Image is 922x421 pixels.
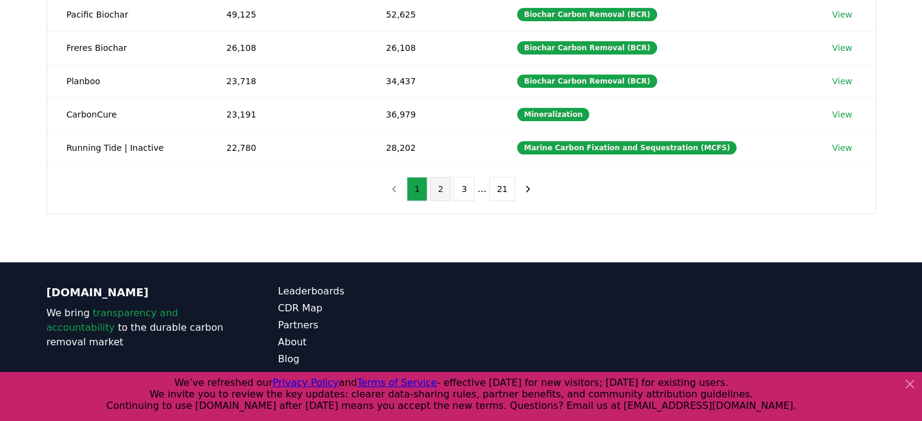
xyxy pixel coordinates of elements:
td: Freres Biochar [47,31,207,64]
a: View [832,75,852,87]
div: Biochar Carbon Removal (BCR) [517,8,656,21]
td: 34,437 [367,64,498,98]
span: transparency and accountability [47,307,178,333]
td: 26,108 [207,31,367,64]
a: View [832,8,852,21]
a: About [278,335,461,350]
a: CDR Map [278,301,461,316]
td: 23,718 [207,64,367,98]
button: 2 [430,177,451,201]
div: Biochar Carbon Removal (BCR) [517,75,656,88]
td: 36,979 [367,98,498,131]
p: We bring to the durable carbon removal market [47,306,230,350]
li: ... [477,182,486,196]
button: 21 [489,177,516,201]
button: 3 [453,177,475,201]
a: Blog [278,352,461,366]
td: CarbonCure [47,98,207,131]
td: Planboo [47,64,207,98]
button: next page [518,177,538,201]
td: Running Tide | Inactive [47,131,207,164]
p: [DOMAIN_NAME] [47,284,230,301]
a: Partners [278,318,461,333]
a: View [832,142,852,154]
button: 1 [407,177,428,201]
a: Terms of Service [278,369,461,383]
a: View [832,108,852,121]
div: Marine Carbon Fixation and Sequestration (MCFS) [517,141,737,154]
a: View [832,42,852,54]
div: Biochar Carbon Removal (BCR) [517,41,656,55]
td: 23,191 [207,98,367,131]
td: 26,108 [367,31,498,64]
div: Mineralization [517,108,589,121]
td: 22,780 [207,131,367,164]
a: Leaderboards [278,284,461,299]
td: 28,202 [367,131,498,164]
